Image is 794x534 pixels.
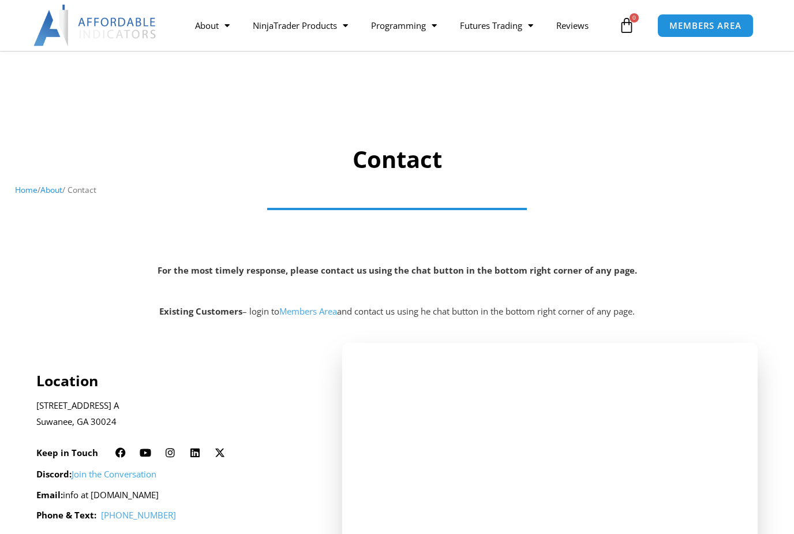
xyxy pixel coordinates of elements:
[36,489,63,501] strong: Email:
[36,468,72,480] strong: Discord:
[15,184,38,195] a: Home
[33,5,158,46] img: LogoAI | Affordable Indicators – NinjaTrader
[448,12,545,39] a: Futures Trading
[36,487,312,503] p: info at [DOMAIN_NAME]
[545,12,600,39] a: Reviews
[40,184,62,195] a: About
[6,304,788,320] p: – login to and contact us using he chat button in the bottom right corner of any page.
[15,182,780,197] nav: Breadcrumb
[36,372,312,389] h4: Location
[279,305,337,317] a: Members Area
[72,468,156,480] a: Join the Conversation
[159,305,242,317] strong: Existing Customers
[36,509,96,521] strong: Phone & Text:
[657,14,754,38] a: MEMBERS AREA
[36,398,312,430] p: [STREET_ADDRESS] A Suwanee, GA 30024
[101,509,176,521] a: [PHONE_NUMBER]
[183,12,241,39] a: About
[183,12,616,39] nav: Menu
[15,143,780,175] h1: Contact
[601,9,652,42] a: 0
[630,13,639,23] span: 0
[359,12,448,39] a: Programming
[36,447,98,458] h6: Keep in Touch
[241,12,359,39] a: NinjaTrader Products
[158,264,637,276] strong: For the most timely response, please contact us using the chat button in the bottom right corner ...
[669,21,741,30] span: MEMBERS AREA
